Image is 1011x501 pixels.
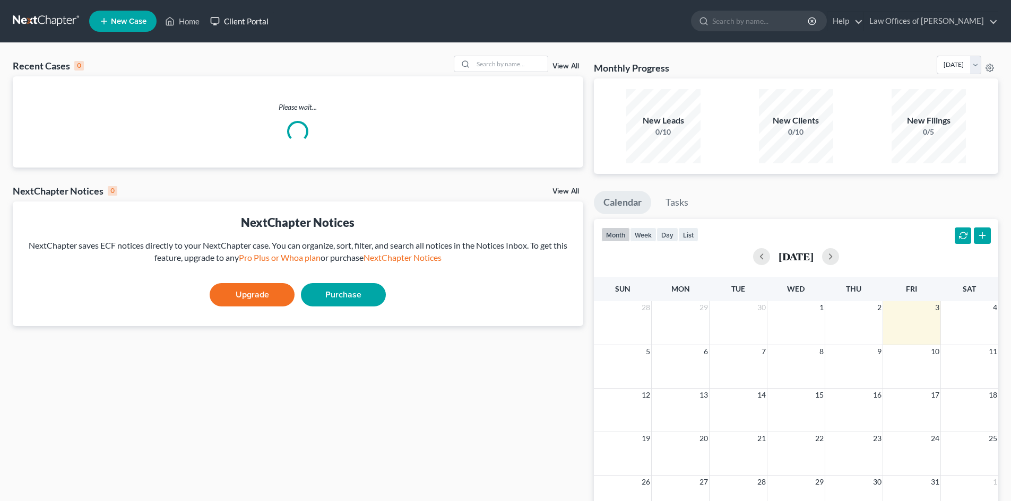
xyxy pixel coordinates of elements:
span: 13 [698,389,709,401]
span: Sun [615,284,630,293]
span: Sat [963,284,976,293]
a: Client Portal [205,12,274,31]
h2: [DATE] [779,251,814,262]
span: 15 [814,389,825,401]
span: 27 [698,476,709,488]
a: Tasks [656,191,698,214]
span: 20 [698,432,709,445]
div: NextChapter Notices [21,214,575,231]
span: Fri [906,284,917,293]
span: 28 [641,301,651,314]
span: 21 [756,432,767,445]
a: Calendar [594,191,651,214]
span: 30 [756,301,767,314]
a: Purchase [301,283,386,306]
h3: Monthly Progress [594,61,669,74]
a: Law Offices of [PERSON_NAME] [864,12,998,31]
a: Home [160,12,205,31]
button: list [678,227,698,242]
span: Wed [787,284,805,293]
span: 23 [872,432,883,445]
div: 0/10 [626,127,701,137]
span: 24 [930,432,940,445]
span: 9 [876,345,883,358]
button: day [656,227,678,242]
span: 7 [761,345,767,358]
span: Thu [846,284,861,293]
div: New Clients [759,115,833,127]
span: 1 [818,301,825,314]
span: 4 [992,301,998,314]
div: NextChapter Notices [13,184,117,197]
div: New Filings [892,115,966,127]
input: Search by name... [712,11,809,31]
span: 3 [934,301,940,314]
button: month [601,227,630,242]
input: Search by name... [473,56,548,72]
span: 14 [756,389,767,401]
span: 16 [872,389,883,401]
div: 0 [74,61,84,71]
span: 22 [814,432,825,445]
span: 2 [876,301,883,314]
span: Mon [671,284,690,293]
span: 26 [641,476,651,488]
span: 30 [872,476,883,488]
span: New Case [111,17,146,25]
span: 25 [988,432,998,445]
span: 11 [988,345,998,358]
div: New Leads [626,115,701,127]
div: 0 [108,186,117,196]
div: NextChapter saves ECF notices directly to your NextChapter case. You can organize, sort, filter, ... [21,240,575,264]
span: 12 [641,389,651,401]
span: 19 [641,432,651,445]
a: Upgrade [210,283,295,306]
button: week [630,227,656,242]
span: 29 [814,476,825,488]
div: 0/5 [892,127,966,137]
span: 6 [703,345,709,358]
span: 18 [988,389,998,401]
span: 29 [698,301,709,314]
span: 17 [930,389,940,401]
a: View All [552,188,579,195]
span: 28 [756,476,767,488]
div: Recent Cases [13,59,84,72]
a: View All [552,63,579,70]
span: Tue [731,284,745,293]
a: Pro Plus or Whoa plan [239,252,321,262]
a: NextChapter Notices [364,252,442,262]
p: Please wait... [13,102,583,112]
span: 10 [930,345,940,358]
span: 8 [818,345,825,358]
span: 1 [992,476,998,488]
span: 5 [645,345,651,358]
div: 0/10 [759,127,833,137]
a: Help [827,12,863,31]
span: 31 [930,476,940,488]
